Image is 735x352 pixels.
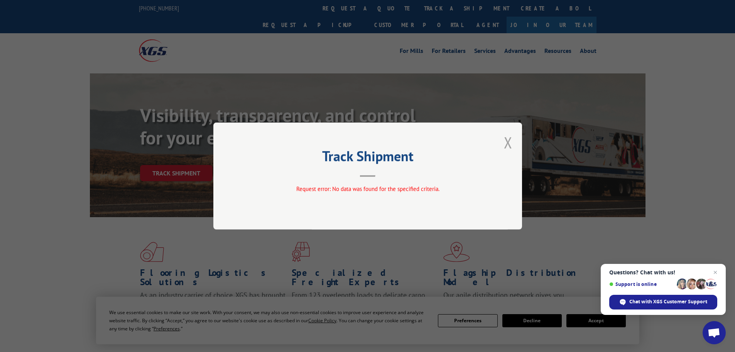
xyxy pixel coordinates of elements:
span: Questions? Chat with us! [609,269,717,275]
span: Request error: No data was found for the specified criteria. [296,185,439,192]
button: Close modal [504,132,512,153]
h2: Track Shipment [252,151,483,165]
span: Chat with XGS Customer Support [629,298,707,305]
div: Chat with XGS Customer Support [609,295,717,309]
span: Support is online [609,281,674,287]
span: Close chat [711,268,720,277]
div: Open chat [703,321,726,344]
